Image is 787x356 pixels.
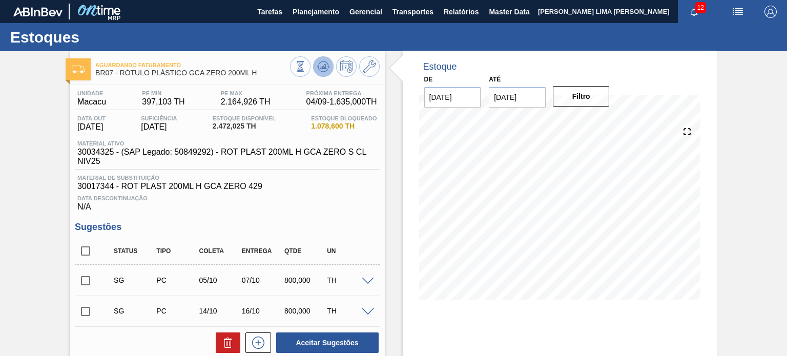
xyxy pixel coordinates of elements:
div: 16/10/2025 [239,307,286,315]
span: Relatórios [444,6,479,18]
div: Coleta [197,247,243,255]
span: Próxima Entrega [306,90,377,96]
span: 2.472,025 TH [213,122,276,130]
span: Material ativo [77,140,382,146]
img: TNhmsLtSVTkK8tSr43FrP2fwEKptu5GPRR3wAAAABJRU5ErkJggg== [13,7,63,16]
span: Estoque Disponível [213,115,276,121]
div: 800,000 [282,276,328,284]
div: Sugestão Criada [111,307,158,315]
span: 30034325 - (SAP Legado: 50849292) - ROT PLAST 200ML H GCA ZERO S CL NIV25 [77,148,382,166]
span: Transportes [392,6,433,18]
div: Pedido de Compra [154,276,200,284]
span: PE MIN [142,90,184,96]
div: 05/10/2025 [197,276,243,284]
button: Aceitar Sugestões [276,332,379,353]
button: Programar Estoque [336,56,357,77]
span: 04/09 - 1.635,000 TH [306,97,377,107]
img: Ícone [72,66,85,73]
span: 30017344 - ROT PLAST 200ML H GCA ZERO 429 [77,182,377,191]
input: dd/mm/yyyy [424,87,481,108]
span: BR07 - RÓTULO PLÁSTICO GCA ZERO 200ML H [95,69,289,77]
h1: Estoques [10,31,192,43]
span: Gerencial [349,6,382,18]
span: PE MAX [221,90,271,96]
button: Atualizar Gráfico [313,56,334,77]
button: Visão Geral dos Estoques [290,56,310,77]
button: Ir ao Master Data / Geral [359,56,380,77]
span: Estoque Bloqueado [311,115,377,121]
div: Excluir Sugestões [211,332,240,353]
span: Data Descontinuação [77,195,377,201]
div: Pedido de Compra [154,307,200,315]
span: Unidade [77,90,106,96]
div: TH [324,307,371,315]
div: Tipo [154,247,200,255]
div: Status [111,247,158,255]
span: 12 [695,2,706,13]
span: 2.164,926 TH [221,97,271,107]
div: UN [324,247,371,255]
div: Sugestão Criada [111,276,158,284]
div: N/A [75,191,379,212]
img: Logout [764,6,777,18]
div: Entrega [239,247,286,255]
button: Filtro [553,86,610,107]
input: dd/mm/yyyy [489,87,546,108]
span: [DATE] [141,122,177,132]
label: Até [489,76,501,83]
img: userActions [732,6,744,18]
h3: Sugestões [75,222,379,233]
span: Aguardando Faturamento [95,62,289,68]
span: [DATE] [77,122,106,132]
span: Suficiência [141,115,177,121]
div: 07/10/2025 [239,276,286,284]
div: Estoque [423,61,457,72]
div: Qtde [282,247,328,255]
span: Tarefas [257,6,282,18]
div: Nova sugestão [240,332,271,353]
button: Notificações [678,5,711,19]
span: Data out [77,115,106,121]
span: 1.078,600 TH [311,122,377,130]
span: Master Data [489,6,529,18]
span: Planejamento [293,6,339,18]
div: Aceitar Sugestões [271,331,380,354]
span: Material de Substituição [77,175,377,181]
span: Macacu [77,97,106,107]
div: 14/10/2025 [197,307,243,315]
span: 397,103 TH [142,97,184,107]
div: 800,000 [282,307,328,315]
div: TH [324,276,371,284]
label: De [424,76,433,83]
